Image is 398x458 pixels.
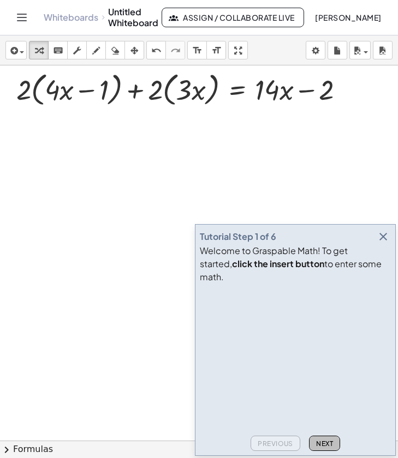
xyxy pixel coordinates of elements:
i: format_size [211,44,222,57]
span: [PERSON_NAME] [315,13,382,22]
button: keyboard [48,41,68,59]
button: Next [309,436,340,451]
button: redo [165,41,185,59]
a: Whiteboards [44,12,98,23]
button: Assign / Collaborate Live [162,8,304,27]
button: [PERSON_NAME] [306,8,390,27]
span: Next [316,439,333,448]
i: format_size [192,44,203,57]
button: format_size [206,41,226,59]
div: Welcome to Graspable Math! To get started, to enter some math. [200,244,391,284]
div: Tutorial Step 1 of 6 [200,230,276,243]
button: undo [146,41,166,59]
b: click the insert button [232,258,324,269]
button: format_size [187,41,207,59]
span: Assign / Collaborate Live [171,13,295,22]
i: undo [151,44,162,57]
i: keyboard [53,44,63,57]
button: Toggle navigation [13,9,31,26]
i: redo [170,44,181,57]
